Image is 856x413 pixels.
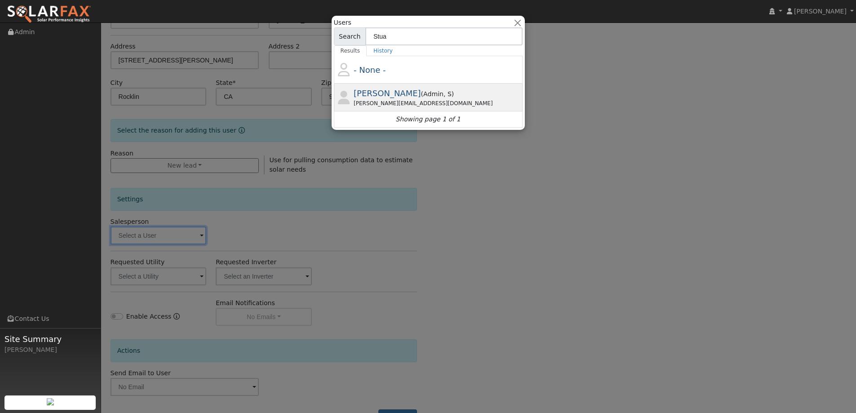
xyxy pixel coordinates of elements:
span: - None - [354,65,386,75]
span: Search [334,27,366,45]
span: [PERSON_NAME] [794,8,847,15]
div: [PERSON_NAME][EMAIL_ADDRESS][DOMAIN_NAME] [354,99,520,107]
span: Users [334,18,351,27]
span: Admin [423,90,444,98]
span: Site Summary [4,333,96,345]
span: Salesperson [444,90,452,98]
a: History [367,45,399,56]
div: [PERSON_NAME] [4,345,96,355]
img: retrieve [47,398,54,405]
i: Showing page 1 of 1 [395,115,460,124]
a: Results [334,45,367,56]
img: SolarFax [7,5,91,24]
span: [PERSON_NAME] [354,89,421,98]
span: ( ) [421,90,454,98]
